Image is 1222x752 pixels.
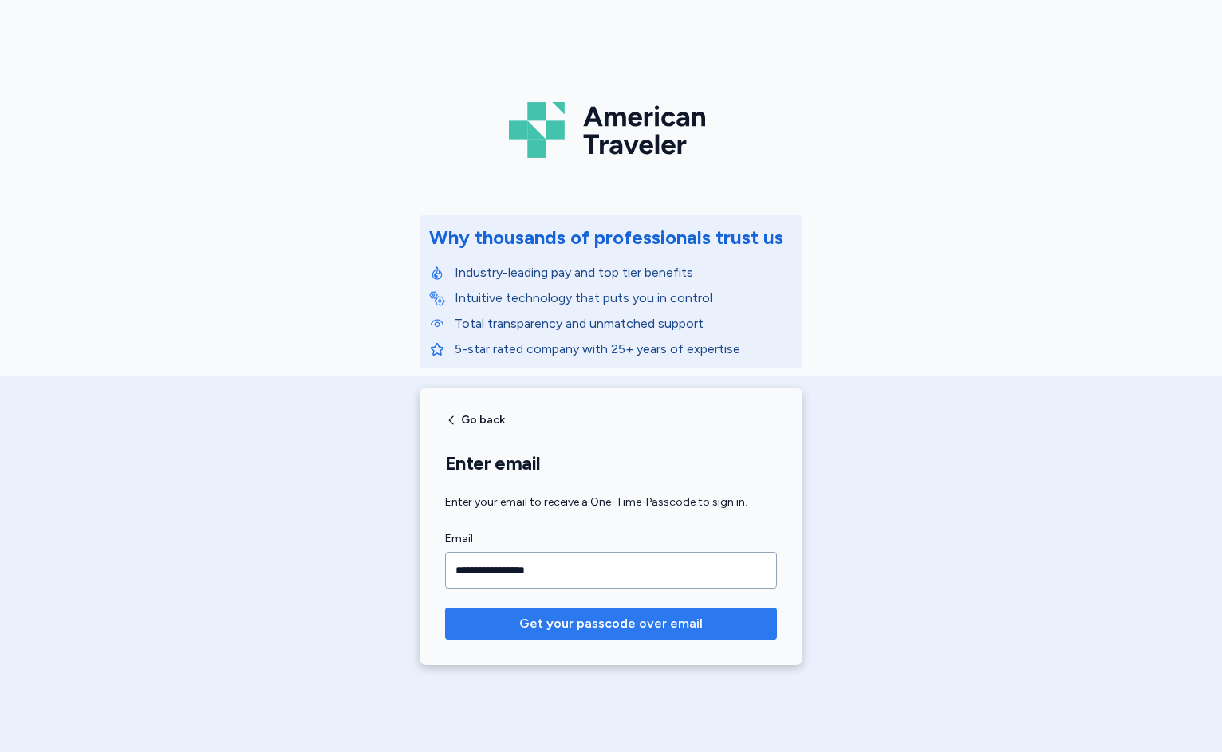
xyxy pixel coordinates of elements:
[455,263,793,282] p: Industry-leading pay and top tier benefits
[445,552,777,589] input: Email
[509,96,713,164] img: Logo
[455,289,793,308] p: Intuitive technology that puts you in control
[519,614,703,633] span: Get your passcode over email
[461,415,505,426] span: Go back
[455,314,793,333] p: Total transparency and unmatched support
[445,451,777,475] h1: Enter email
[445,530,777,549] label: Email
[455,340,793,359] p: 5-star rated company with 25+ years of expertise
[429,225,783,250] div: Why thousands of professionals trust us
[445,608,777,640] button: Get your passcode over email
[445,414,505,427] button: Go back
[445,494,777,510] div: Enter your email to receive a One-Time-Passcode to sign in.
